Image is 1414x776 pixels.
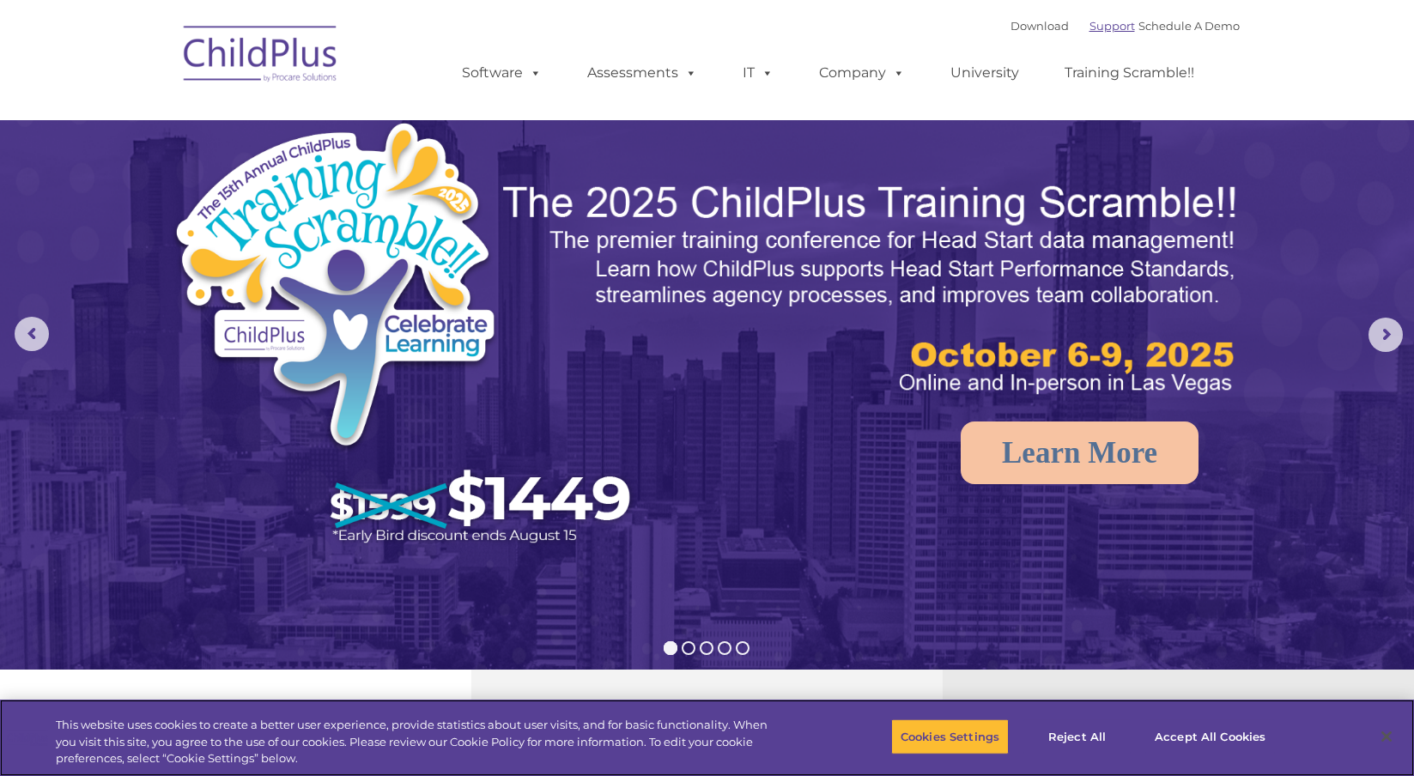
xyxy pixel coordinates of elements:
[961,421,1199,484] a: Learn More
[1023,718,1131,755] button: Reject All
[1047,56,1211,90] a: Training Scramble!!
[1138,19,1240,33] a: Schedule A Demo
[725,56,791,90] a: IT
[933,56,1036,90] a: University
[1368,718,1405,755] button: Close
[239,184,312,197] span: Phone number
[1010,19,1069,33] a: Download
[175,14,347,100] img: ChildPlus by Procare Solutions
[239,113,291,126] span: Last name
[1145,718,1275,755] button: Accept All Cookies
[1089,19,1135,33] a: Support
[802,56,922,90] a: Company
[891,718,1009,755] button: Cookies Settings
[56,717,778,767] div: This website uses cookies to create a better user experience, provide statistics about user visit...
[1010,19,1240,33] font: |
[570,56,714,90] a: Assessments
[445,56,559,90] a: Software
